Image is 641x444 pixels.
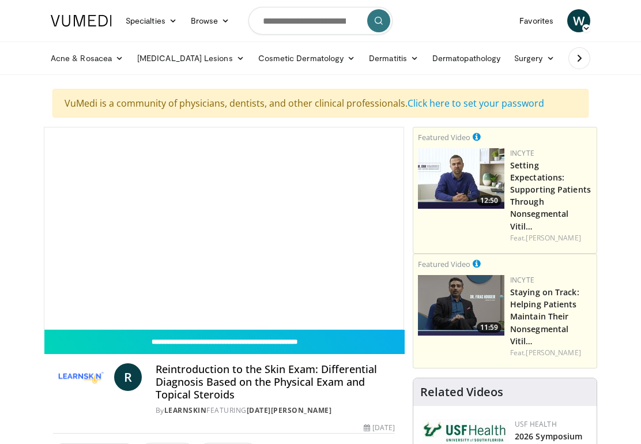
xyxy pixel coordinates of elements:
[477,322,502,333] span: 11:59
[526,348,580,358] a: [PERSON_NAME]
[362,47,425,70] a: Dermatitis
[247,405,332,415] a: [DATE][PERSON_NAME]
[512,9,560,32] a: Favorites
[420,385,503,399] h4: Related Videos
[114,363,142,391] a: R
[44,47,130,70] a: Acne & Rosacea
[164,405,207,415] a: LearnSkin
[184,9,237,32] a: Browse
[418,275,504,336] img: fe0751a3-754b-4fa7-bfe3-852521745b57.png.150x105_q85_crop-smart_upscale.jpg
[507,47,561,70] a: Surgery
[418,259,470,269] small: Featured Video
[51,15,112,27] img: VuMedi Logo
[425,47,507,70] a: Dermatopathology
[510,287,579,346] a: Staying on Track: Helping Patients Maintain Their Nonsegmental Vitil…
[408,97,544,110] a: Click here to set your password
[418,275,504,336] a: 11:59
[156,363,395,401] h4: Reintroduction to the Skin Exam: Differential Diagnosis Based on the Physical Exam and Topical St...
[248,7,393,35] input: Search topics, interventions
[156,405,395,416] div: By FEATURING
[526,233,580,243] a: [PERSON_NAME]
[510,148,534,158] a: Incyte
[477,195,502,206] span: 12:50
[251,47,362,70] a: Cosmetic Dermatology
[44,127,404,329] video-js: Video Player
[119,9,184,32] a: Specialties
[418,148,504,209] a: 12:50
[510,348,592,358] div: Feat.
[510,160,591,232] a: Setting Expectations: Supporting Patients Through Nonsegmental Vitil…
[418,148,504,209] img: 98b3b5a8-6d6d-4e32-b979-fd4084b2b3f2.png.150x105_q85_crop-smart_upscale.jpg
[515,419,557,429] a: USF Health
[510,233,592,243] div: Feat.
[418,132,470,142] small: Featured Video
[510,275,534,285] a: Incyte
[52,89,589,118] div: VuMedi is a community of physicians, dentists, and other clinical professionals.
[53,363,110,391] img: LearnSkin
[364,423,395,433] div: [DATE]
[130,47,251,70] a: [MEDICAL_DATA] Lesions
[567,9,590,32] a: W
